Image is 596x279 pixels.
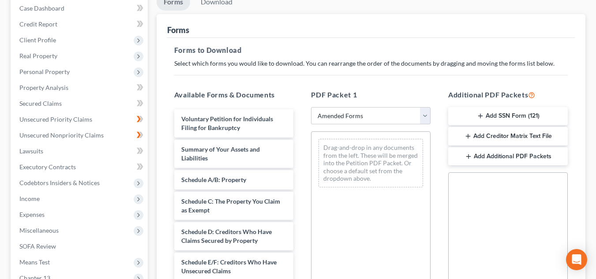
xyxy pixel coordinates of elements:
span: Property Analysis [19,84,68,91]
a: Unsecured Nonpriority Claims [12,127,148,143]
span: SOFA Review [19,242,56,250]
span: Unsecured Nonpriority Claims [19,131,104,139]
span: Secured Claims [19,100,62,107]
a: SOFA Review [12,238,148,254]
span: Schedule A/B: Property [181,176,246,183]
p: Select which forms you would like to download. You can rearrange the order of the documents by dr... [174,59,568,68]
a: Unsecured Priority Claims [12,112,148,127]
span: Client Profile [19,36,56,44]
span: Codebtors Insiders & Notices [19,179,100,186]
span: Lawsuits [19,147,43,155]
span: Executory Contracts [19,163,76,171]
a: Credit Report [12,16,148,32]
a: Case Dashboard [12,0,148,16]
button: Add SSN Form (121) [448,107,568,126]
h5: Available Forms & Documents [174,89,294,100]
span: Unsecured Priority Claims [19,115,92,123]
span: Schedule E/F: Creditors Who Have Unsecured Claims [181,258,277,275]
span: Case Dashboard [19,4,64,12]
a: Property Analysis [12,80,148,96]
span: Real Property [19,52,57,60]
button: Add Creditor Matrix Text File [448,127,568,145]
span: Expenses [19,211,45,218]
span: Voluntary Petition for Individuals Filing for Bankruptcy [181,115,273,131]
h5: Additional PDF Packets [448,89,568,100]
span: Credit Report [19,20,57,28]
div: Drag-and-drop in any documents from the left. These will be merged into the Petition PDF Packet. ... [319,139,423,187]
span: Income [19,195,40,202]
a: Secured Claims [12,96,148,112]
div: Open Intercom Messenger [566,249,587,270]
h5: PDF Packet 1 [311,89,431,100]
a: Lawsuits [12,143,148,159]
a: Executory Contracts [12,159,148,175]
button: Add Additional PDF Packets [448,147,568,166]
span: Summary of Your Assets and Liabilities [181,145,260,162]
span: Miscellaneous [19,227,59,234]
div: Forms [167,25,189,35]
span: Personal Property [19,68,70,75]
span: Schedule C: The Property You Claim as Exempt [181,197,280,214]
span: Schedule D: Creditors Who Have Claims Secured by Property [181,228,272,244]
h5: Forms to Download [174,45,568,56]
span: Means Test [19,258,50,266]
